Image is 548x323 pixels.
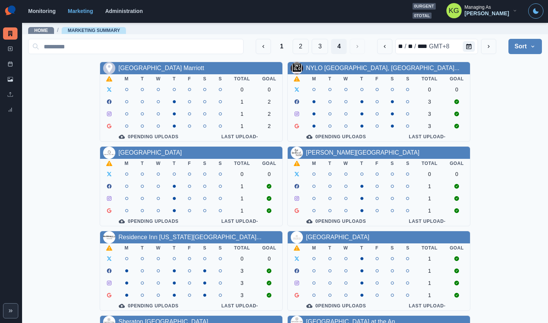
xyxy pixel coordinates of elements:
div: 1 [234,208,250,214]
th: T [135,243,150,253]
div: month [397,42,404,51]
div: 3 [234,292,250,298]
th: Total [228,243,256,253]
th: Total [228,159,256,168]
button: Page 2 [293,39,309,54]
th: S [400,243,416,253]
button: Expand [3,303,18,318]
div: time zone [428,42,450,51]
th: T [322,74,338,83]
th: T [354,159,370,168]
img: 200595453178 [291,62,303,74]
a: Residence Inn [US_STATE][GEOGRAPHIC_DATA]... [118,234,261,240]
th: M [118,159,135,168]
div: 0 Pending Uploads [106,218,191,224]
th: M [306,74,322,83]
th: F [370,159,385,168]
a: Uploads [3,88,18,101]
th: Goal [444,159,470,168]
div: Last Upload - [203,218,276,224]
img: 504433956091551 [103,62,115,74]
div: 2 [262,111,276,117]
th: F [182,243,197,253]
a: [PERSON_NAME][GEOGRAPHIC_DATA] [306,149,419,156]
th: S [212,74,228,83]
span: 0 total [413,13,432,19]
img: 1506159289604456 [103,231,115,243]
div: 0 [262,256,276,262]
div: 0 [234,256,250,262]
th: S [385,243,400,253]
a: Marketing Summary [68,28,120,33]
th: W [150,159,167,168]
div: 0 Pending Uploads [294,134,379,140]
div: year [417,42,428,51]
div: 1 [234,123,250,129]
th: Total [416,243,444,253]
a: [GEOGRAPHIC_DATA] [118,149,182,156]
div: 0 Pending Uploads [294,218,379,224]
th: T [167,74,182,83]
div: 3 [234,268,250,274]
button: previous [377,39,392,54]
th: T [167,159,182,168]
div: 1 [422,208,438,214]
div: 0 Pending Uploads [106,303,191,309]
th: S [400,159,416,168]
img: 880333195357490 [103,147,115,159]
th: S [385,159,400,168]
div: day [407,42,414,51]
th: M [118,74,135,83]
th: S [385,74,400,83]
button: Managing As[PERSON_NAME] [440,3,524,18]
div: 0 [234,86,250,93]
a: Post Schedule [3,58,18,70]
div: 1 [234,183,250,189]
div: 1 [422,183,438,189]
div: Last Upload - [391,303,464,309]
th: W [338,74,354,83]
button: next [481,39,496,54]
span: 0 urgent [413,3,436,10]
th: M [306,243,322,253]
th: S [212,243,228,253]
button: First Page [274,39,290,54]
div: Last Upload - [203,303,276,309]
th: Total [228,74,256,83]
div: Last Upload - [391,218,464,224]
div: 0 [450,171,464,177]
button: Previous [256,39,271,54]
a: Marketing [68,8,93,14]
th: F [370,243,385,253]
a: [GEOGRAPHIC_DATA] [306,234,370,240]
th: T [354,74,370,83]
div: Date [397,42,450,51]
div: 0 [422,86,438,93]
div: 2 [262,99,276,105]
th: S [197,243,213,253]
div: Katrina Gallardo [449,2,459,20]
th: T [167,243,182,253]
a: NYLO [GEOGRAPHIC_DATA], [GEOGRAPHIC_DATA]... [306,65,459,71]
button: Next Media [350,39,365,54]
th: W [338,243,354,253]
th: T [135,159,150,168]
th: W [150,74,167,83]
div: 0 Pending Uploads [294,303,379,309]
a: Review Summary [3,104,18,116]
div: 1 [422,256,438,262]
th: M [306,159,322,168]
button: Page 4 [331,39,347,54]
button: Page 3 [312,39,328,54]
th: Total [416,159,444,168]
a: Marketing Summary [3,27,18,40]
div: Last Upload - [391,134,464,140]
div: 1 [422,280,438,286]
th: F [182,159,197,168]
th: S [212,159,228,168]
div: 1 [234,99,250,105]
a: Monitoring [28,8,56,14]
th: T [135,74,150,83]
div: 0 [234,171,250,177]
img: 950823415004318 [291,147,303,159]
